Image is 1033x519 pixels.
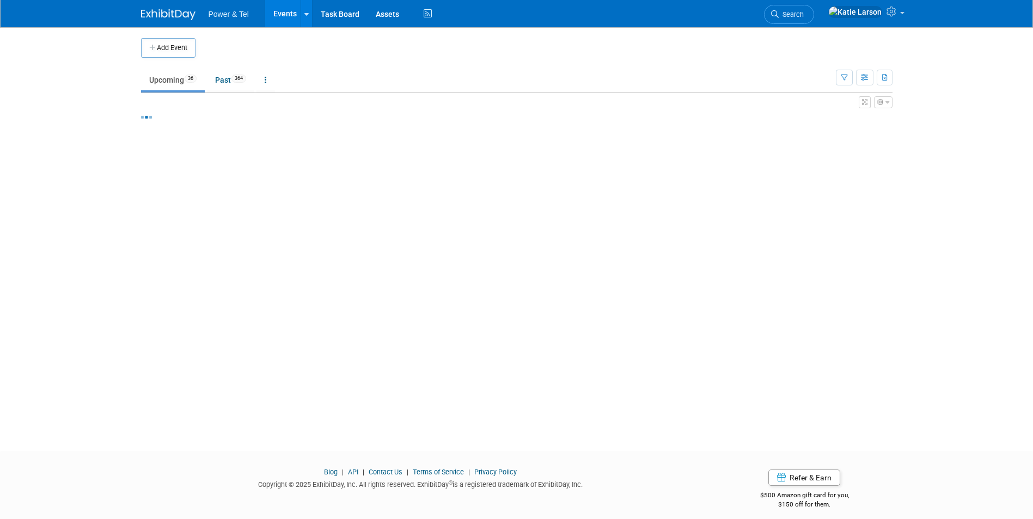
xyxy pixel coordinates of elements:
[474,468,517,476] a: Privacy Policy
[207,70,254,90] a: Past364
[717,500,893,509] div: $150 off for them.
[209,10,249,18] span: Power & Tel
[360,468,367,476] span: |
[141,116,152,119] img: loading...
[768,469,840,486] a: Refer & Earn
[348,468,358,476] a: API
[141,9,195,20] img: ExhibitDay
[141,38,195,58] button: Add Event
[141,477,701,490] div: Copyright © 2025 ExhibitDay, Inc. All rights reserved. ExhibitDay is a registered trademark of Ex...
[779,10,804,18] span: Search
[413,468,464,476] a: Terms of Service
[404,468,411,476] span: |
[369,468,402,476] a: Contact Us
[764,5,814,24] a: Search
[828,6,882,18] img: Katie Larson
[717,484,893,509] div: $500 Amazon gift card for you,
[466,468,473,476] span: |
[324,468,338,476] a: Blog
[141,70,205,90] a: Upcoming36
[231,75,246,83] span: 364
[339,468,346,476] span: |
[449,480,453,486] sup: ®
[185,75,197,83] span: 36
